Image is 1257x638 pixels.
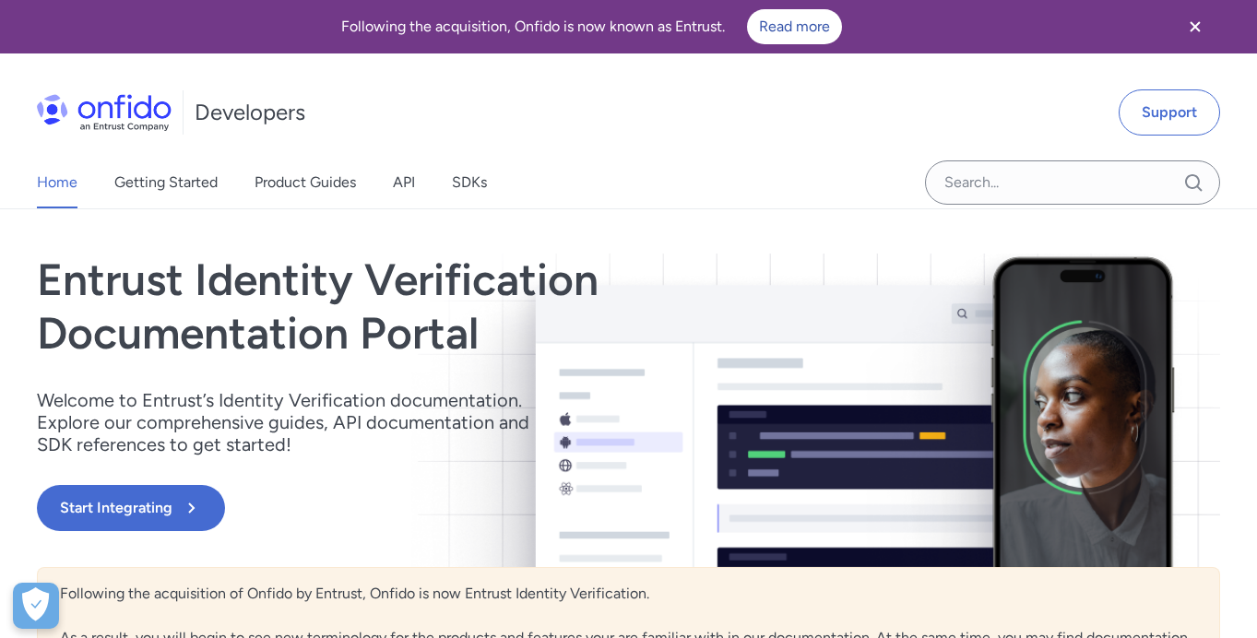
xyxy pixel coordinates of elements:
a: Support [1119,89,1220,136]
a: Read more [747,9,842,44]
input: Onfido search input field [925,160,1220,205]
a: API [393,157,415,208]
img: Onfido Logo [37,94,172,131]
a: Getting Started [114,157,218,208]
h1: Entrust Identity Verification Documentation Portal [37,254,865,360]
h1: Developers [195,98,305,127]
svg: Close banner [1184,16,1206,38]
a: Home [37,157,77,208]
div: Cookie Preferences [13,583,59,629]
button: Close banner [1161,4,1229,50]
a: SDKs [452,157,487,208]
button: Start Integrating [37,485,225,531]
button: Open Preferences [13,583,59,629]
p: Welcome to Entrust’s Identity Verification documentation. Explore our comprehensive guides, API d... [37,389,553,455]
a: Product Guides [255,157,356,208]
div: Following the acquisition, Onfido is now known as Entrust. [22,9,1161,44]
a: Start Integrating [37,485,865,531]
